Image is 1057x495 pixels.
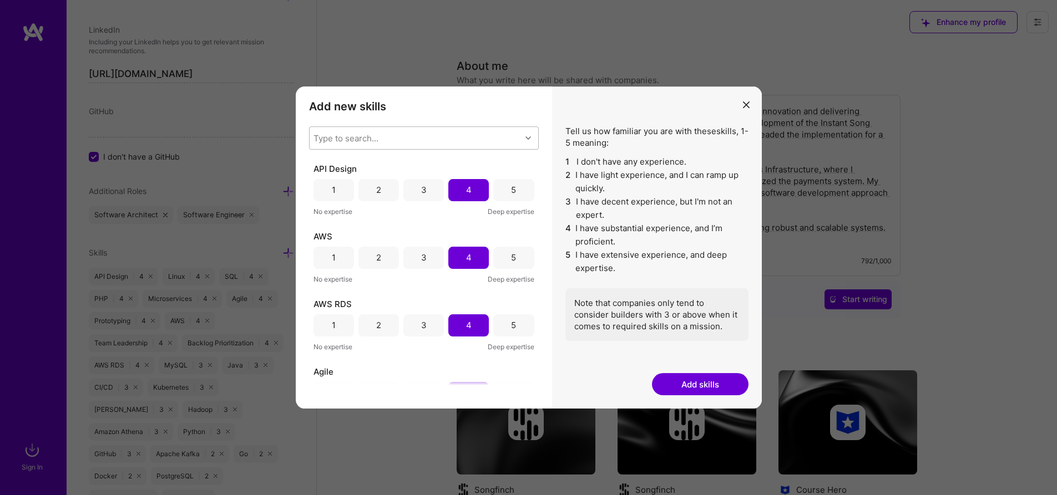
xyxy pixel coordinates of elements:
[332,184,336,196] div: 1
[488,341,534,353] span: Deep expertise
[421,319,427,331] div: 3
[565,169,749,195] li: I have light experience, and I can ramp up quickly.
[565,195,572,222] span: 3
[565,155,572,169] span: 1
[313,366,333,377] span: Agile
[313,298,352,310] span: AWS RDS
[488,273,534,285] span: Deep expertise
[565,195,749,222] li: I have decent experience, but I'm not an expert.
[313,206,352,217] span: No expertise
[466,184,472,196] div: 4
[296,86,762,409] div: modal
[511,184,516,196] div: 5
[313,163,357,175] span: API Design
[511,252,516,263] div: 5
[332,319,336,331] div: 1
[466,252,472,263] div: 4
[511,319,516,331] div: 5
[466,319,472,331] div: 4
[565,222,572,248] span: 4
[421,252,427,263] div: 3
[313,341,352,353] span: No expertise
[488,206,534,217] span: Deep expertise
[565,248,749,275] li: I have extensive experience, and deep expertise.
[565,125,749,341] div: Tell us how familiar you are with these skills , 1-5 meaning:
[421,184,427,196] div: 3
[309,100,539,113] h3: Add new skills
[565,248,572,275] span: 5
[652,373,749,395] button: Add skills
[313,132,378,144] div: Type to search...
[565,169,572,195] span: 2
[565,222,749,248] li: I have substantial experience, and I’m proficient.
[525,135,531,141] i: icon Chevron
[313,273,352,285] span: No expertise
[743,101,750,108] i: icon Close
[376,184,381,196] div: 2
[565,155,749,169] li: I don't have any experience.
[376,319,381,331] div: 2
[313,231,332,242] span: AWS
[565,288,749,341] div: Note that companies only tend to consider builders with 3 or above when it comes to required skil...
[376,252,381,263] div: 2
[332,252,336,263] div: 1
